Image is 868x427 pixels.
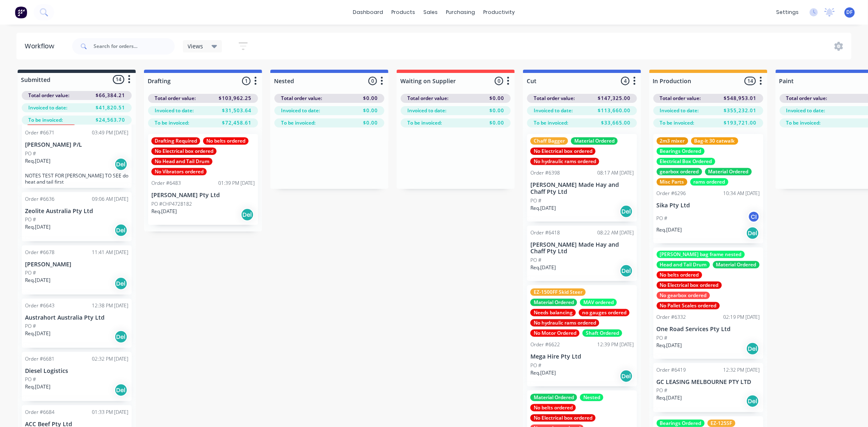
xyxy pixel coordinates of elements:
[28,116,63,124] span: To be invoiced:
[530,362,541,369] p: PO #
[22,352,132,401] div: Order #668102:32 PM [DATE]Diesel LogisticsPO #Req.[DATE]Del
[534,107,573,114] span: Invoiced to date:
[151,137,200,145] div: Drafting Required
[657,379,760,386] p: GC LEASING MELBOURNE PTY LTD
[530,353,634,360] p: Mega Hire Pty Ltd
[530,148,596,155] div: No Electrical box ordered
[281,119,315,127] span: To be invoiced:
[114,330,128,343] div: Del
[25,330,50,337] p: Req. [DATE]
[22,192,132,241] div: Order #663609:06 AM [DATE]Zeolite Australia Pty LtdPO #Req.[DATE]Del
[92,195,128,203] div: 09:06 AM [DATE]
[657,420,705,427] div: Bearings Ordered
[598,107,630,114] span: $113,660.00
[28,92,69,99] span: Total order value:
[188,42,203,50] span: Views
[222,107,251,114] span: $31,503.64
[530,169,560,177] div: Order #6398
[25,277,50,284] p: Req. [DATE]
[530,204,556,212] p: Req. [DATE]
[22,245,132,295] div: Order #667811:41 AM [DATE][PERSON_NAME]PO #Req.[DATE]Del
[155,119,189,127] span: To be invoiced:
[724,95,757,102] span: $548,953.01
[25,409,55,416] div: Order #6684
[582,329,622,337] div: Shaft Ordered
[25,368,128,375] p: Diesel Logistics
[148,134,258,225] div: Drafting RequiredNo belts orderedNo Electrical box orderedNo Head and Tail DrumNo Vibrators order...
[653,248,763,359] div: [PERSON_NAME] bag frame nestedHead and Tail DrumMaterial OrderedNo belts orderedNo Electrical box...
[657,326,760,333] p: One Road Services Pty Ltd
[155,95,196,102] span: Total order value:
[530,414,596,422] div: No Electrical box ordered
[657,190,686,197] div: Order #6296
[580,299,617,306] div: MAV ordered
[786,107,825,114] span: Invoiced to date:
[708,420,736,427] div: EZ-125SF
[92,129,128,136] div: 03:49 PM [DATE]
[92,302,128,309] div: 12:38 PM [DATE]
[407,95,448,102] span: Total order value:
[748,211,760,223] div: CI
[114,384,128,397] div: Del
[530,299,577,306] div: Material Ordered
[534,95,575,102] span: Total order value:
[580,394,603,401] div: Nested
[660,95,701,102] span: Total order value:
[724,190,760,197] div: 10:34 AM [DATE]
[222,119,251,127] span: $72,458.61
[25,195,55,203] div: Order #6636
[657,342,682,349] p: Req. [DATE]
[92,409,128,416] div: 01:33 PM [DATE]
[657,271,702,279] div: No belts ordered
[657,387,668,394] p: PO #
[203,137,249,145] div: No belts ordered
[25,216,36,223] p: PO #
[241,208,254,221] div: Del
[657,168,702,175] div: gearbox ordered
[657,215,668,222] p: PO #
[151,148,217,155] div: No Electrical box ordered
[746,395,759,408] div: Del
[407,119,442,127] span: To be invoiced:
[657,313,686,321] div: Order #6332
[25,376,36,383] p: PO #
[96,116,125,124] span: $24,563.70
[151,179,181,187] div: Order #6483
[657,282,722,289] div: No Electrical box ordered
[25,383,50,391] p: Req. [DATE]
[114,277,128,290] div: Del
[657,366,686,374] div: Order #6419
[28,104,67,111] span: Invoiced to date:
[724,119,757,127] span: $193,721.00
[15,6,27,18] img: Factory
[530,257,541,264] p: PO #
[407,107,446,114] span: Invoiced to date:
[530,182,634,195] p: [PERSON_NAME] Made Hay and Chaff Pty Ltd
[92,249,128,256] div: 11:41 AM [DATE]
[657,394,682,402] p: Req. [DATE]
[657,292,710,299] div: No gearbox ordered
[530,137,568,145] div: Chaff Bagger
[25,129,55,136] div: Order #6671
[530,241,634,255] p: [PERSON_NAME] Made Hay and Chaff Pty Ltd
[22,299,132,348] div: Order #664312:38 PM [DATE]Austrahort Australia Pty LtdPO #Req.[DATE]Del
[25,150,36,157] p: PO #
[772,6,803,18] div: settings
[657,137,688,145] div: 2m3 mixer
[705,168,752,175] div: Material Ordered
[96,92,125,99] span: $66,384.21
[579,309,630,316] div: no gauges ordered
[724,366,760,374] div: 12:32 PM [DATE]
[480,6,519,18] div: productivity
[151,200,192,208] p: PO #CHP4728182
[151,168,207,175] div: No Vibrators ordered
[25,261,128,268] p: [PERSON_NAME]
[601,119,630,127] span: $33,665.00
[420,6,442,18] div: sales
[25,173,128,185] p: NOTES TEST FOR [PERSON_NAME] TO SEE do heat and tail first
[657,334,668,342] p: PO #
[218,179,255,187] div: 01:39 PM [DATE]
[597,169,634,177] div: 08:17 AM [DATE]
[571,137,618,145] div: Material Ordered
[527,134,637,222] div: Chaff BaggerMaterial OrderedNo Electrical box orderedNo hydraulic rams orderedOrder #639808:17 AM...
